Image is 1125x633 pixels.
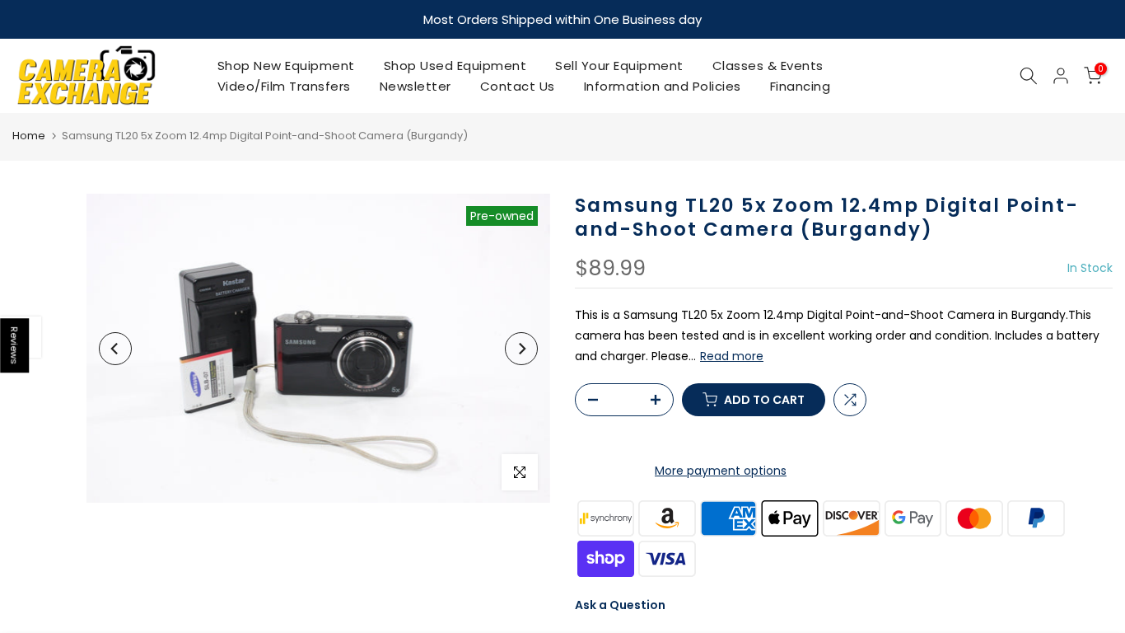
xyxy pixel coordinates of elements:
[575,498,637,538] img: synchrony
[541,55,698,76] a: Sell Your Equipment
[755,76,845,96] a: Financing
[203,76,365,96] a: Video/Film Transfers
[700,349,763,363] button: Read more
[944,498,1006,538] img: master
[724,394,805,406] span: Add to cart
[682,383,825,416] button: Add to cart
[575,597,665,613] a: Ask a Question
[369,55,541,76] a: Shop Used Equipment
[465,76,569,96] a: Contact Us
[62,128,468,143] span: Samsung TL20 5x Zoom 12.4mp Digital Point-and-Shoot Camera (Burgandy)
[759,498,821,538] img: apple pay
[575,194,1113,241] h1: Samsung TL20 5x Zoom 12.4mp Digital Point-and-Shoot Camera (Burgandy)
[637,498,698,538] img: amazon payments
[1067,260,1113,276] span: In Stock
[1095,63,1107,75] span: 0
[1006,498,1067,538] img: paypal
[575,258,646,279] div: $89.99
[698,498,759,538] img: american express
[505,332,538,365] button: Next
[637,538,698,579] img: visa
[698,55,838,76] a: Classes & Events
[821,498,883,538] img: discover
[569,76,755,96] a: Information and Policies
[365,76,465,96] a: Newsletter
[882,498,944,538] img: google pay
[99,332,132,365] button: Previous
[575,461,866,481] a: More payment options
[423,11,702,28] strong: Most Orders Shipped within One Business day
[1084,67,1102,85] a: 0
[12,128,45,144] a: Home
[203,55,369,76] a: Shop New Equipment
[575,305,1113,368] p: This is a Samsung TL20 5x Zoom 12.4mp Digital Point-and-Shoot Camera in Burgandy.This camera has ...
[575,538,637,579] img: shopify pay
